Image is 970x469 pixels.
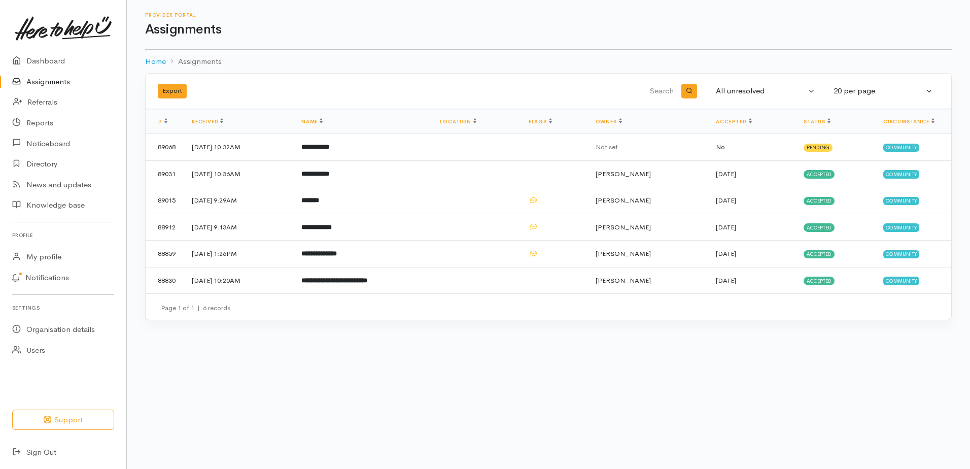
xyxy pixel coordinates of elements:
li: Assignments [166,56,222,68]
span: Community [883,250,919,258]
span: Accepted [804,250,835,258]
td: [DATE] 10:32AM [184,134,293,161]
h6: Profile [12,228,114,242]
a: # [158,118,167,125]
h6: Provider Portal [145,12,952,18]
nav: breadcrumb [145,50,952,74]
button: Export [158,84,187,98]
span: Accepted [804,223,835,231]
a: Name [301,118,323,125]
td: 88830 [146,267,184,293]
span: Accepted [804,277,835,285]
span: [PERSON_NAME] [596,249,651,258]
button: Support [12,410,114,430]
span: [PERSON_NAME] [596,223,651,231]
span: [PERSON_NAME] [596,196,651,205]
time: [DATE] [716,249,736,258]
td: [DATE] 10:20AM [184,267,293,293]
td: 89031 [146,160,184,187]
span: Accepted [804,197,835,205]
span: Accepted [804,170,835,178]
td: 89015 [146,187,184,214]
td: [DATE] 9:13AM [184,214,293,241]
small: Page 1 of 1 6 records [161,304,230,312]
time: [DATE] [716,196,736,205]
a: Flags [529,118,552,125]
td: [DATE] 9:29AM [184,187,293,214]
td: 89068 [146,134,184,161]
h6: Settings [12,301,114,315]
span: No [716,143,725,151]
span: Community [883,223,919,231]
button: All unresolved [710,81,821,101]
td: [DATE] 10:36AM [184,160,293,187]
span: Community [883,277,919,285]
a: Home [145,56,166,68]
td: [DATE] 1:26PM [184,241,293,267]
a: Status [804,118,830,125]
a: Location [440,118,476,125]
time: [DATE] [716,223,736,231]
time: [DATE] [716,170,736,178]
div: 20 per page [834,85,924,97]
a: Received [192,118,223,125]
span: | [197,304,200,312]
span: Not set [596,143,618,151]
span: [PERSON_NAME] [596,276,651,285]
td: 88912 [146,214,184,241]
span: Pending [804,144,833,152]
div: All unresolved [716,85,806,97]
span: Community [883,170,919,178]
time: [DATE] [716,276,736,285]
a: Owner [596,118,622,125]
a: Accepted [716,118,751,125]
span: Community [883,144,919,152]
button: 20 per page [827,81,939,101]
span: [PERSON_NAME] [596,170,651,178]
h1: Assignments [145,22,952,37]
input: Search [434,79,676,104]
span: Community [883,197,919,205]
a: Circumstance [883,118,934,125]
td: 88859 [146,241,184,267]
